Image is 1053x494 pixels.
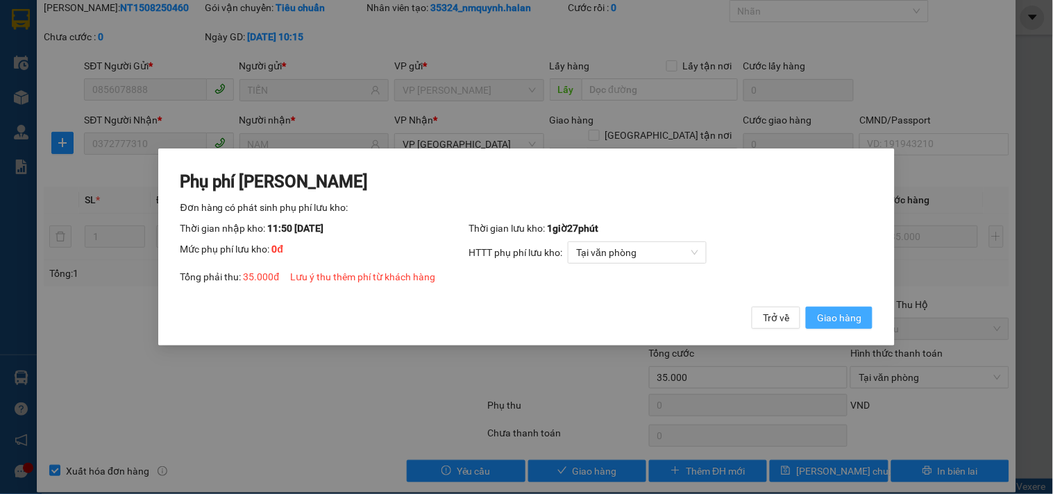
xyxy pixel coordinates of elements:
[806,307,873,329] button: Giao hàng
[547,223,598,234] span: 1 giờ 27 phút
[817,310,861,325] span: Giao hàng
[268,223,324,234] span: 11:50 [DATE]
[469,221,873,236] div: Thời gian lưu kho:
[244,271,280,282] span: 35.000 đ
[17,17,121,87] img: logo.jpg
[17,94,207,141] b: GỬI : VP [GEOGRAPHIC_DATA]
[576,242,698,263] span: Tại văn phòng
[290,271,435,282] span: Lưu ý thu thêm phí từ khách hàng
[130,34,580,51] li: 271 - [PERSON_NAME] - [GEOGRAPHIC_DATA] - [GEOGRAPHIC_DATA]
[469,241,873,264] div: HTTT phụ phí lưu kho:
[180,269,873,284] div: Tổng phải thu:
[752,307,800,329] button: Trở về
[180,172,369,191] span: Phụ phí [PERSON_NAME]
[272,244,284,255] span: 0 đ
[763,310,789,325] span: Trở về
[180,241,469,264] div: Mức phụ phí lưu kho:
[180,221,469,236] div: Thời gian nhập kho:
[180,200,873,215] div: Đơn hàng có phát sinh phụ phí lưu kho:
